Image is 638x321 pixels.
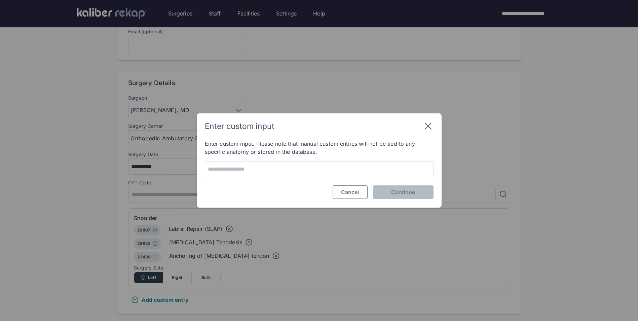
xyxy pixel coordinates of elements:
[205,121,274,131] div: Enter custom input
[333,185,368,199] button: Cancel
[373,185,434,199] button: Continue
[423,121,434,132] img: cross-large.7cb3ef3e.svg
[391,189,415,195] span: Continue
[205,140,434,156] div: Enter custom input. Please note that manual custom entries will not be tied to any specific anato...
[341,189,359,195] span: Cancel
